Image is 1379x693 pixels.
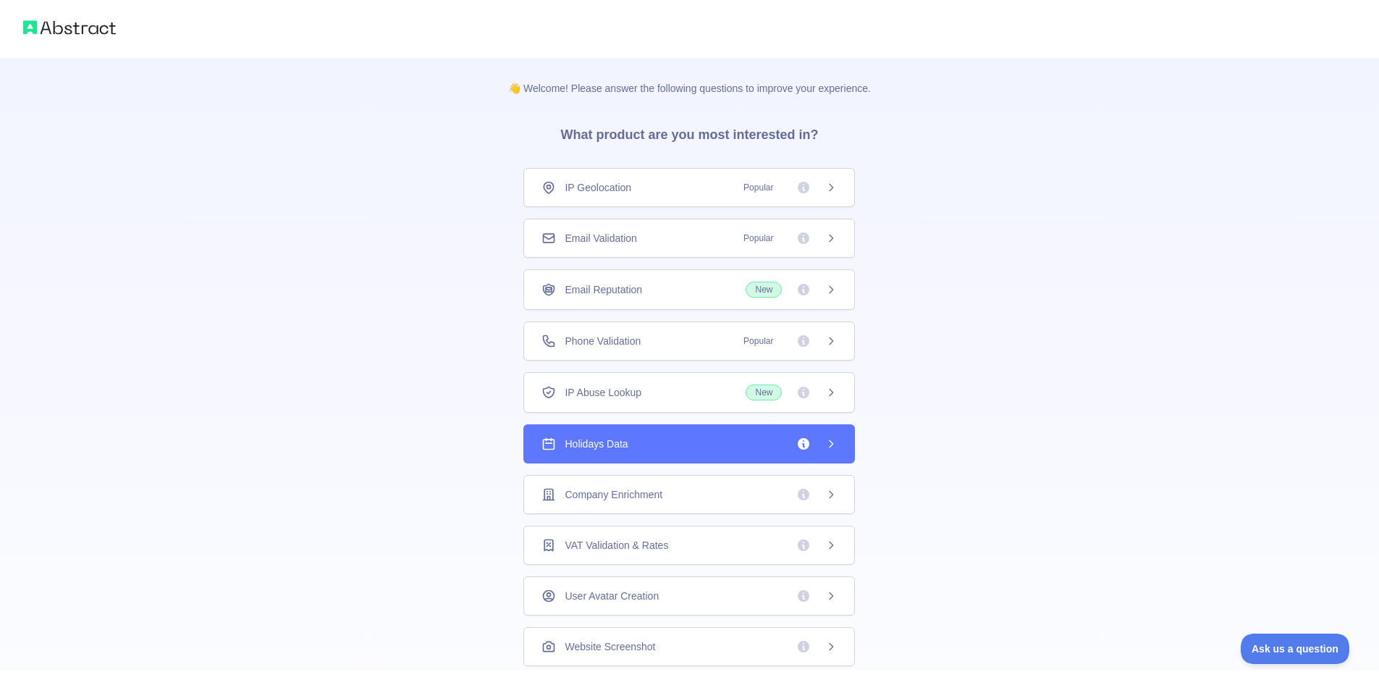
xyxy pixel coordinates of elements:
span: Email Reputation [565,282,642,297]
iframe: Toggle Customer Support [1241,634,1350,664]
span: IP Geolocation [565,180,631,195]
p: 👋 Welcome! Please answer the following questions to improve your experience. [485,58,894,96]
img: Abstract logo [23,17,116,38]
span: VAT Validation & Rates [565,538,668,553]
span: Popular [735,334,782,348]
span: User Avatar Creation [565,589,659,603]
span: Popular [735,231,782,245]
h3: What product are you most interested in? [537,96,841,168]
span: Website Screenshot [565,639,655,654]
span: Email Validation [565,231,636,245]
span: New [746,385,782,400]
span: Phone Validation [565,334,641,348]
span: Holidays Data [565,437,628,451]
span: Company Enrichment [565,487,662,502]
span: Popular [735,180,782,195]
span: IP Abuse Lookup [565,385,641,400]
span: New [746,282,782,298]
